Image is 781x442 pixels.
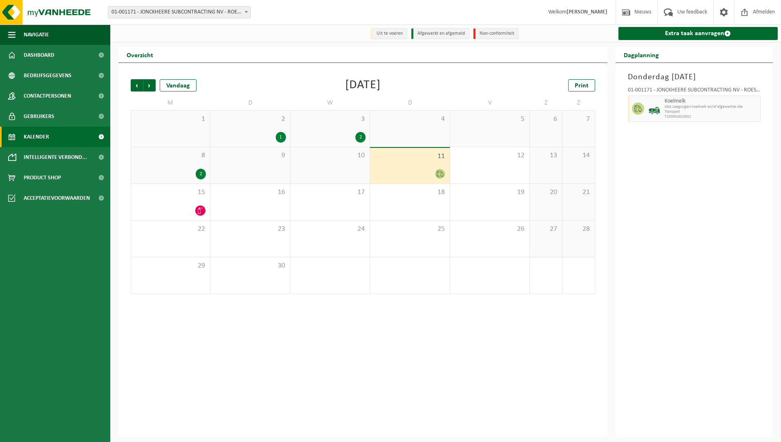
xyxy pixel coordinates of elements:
span: Koelmelk [665,98,759,105]
div: [DATE] [345,79,381,92]
span: 8 [135,151,206,160]
span: 30 [214,261,286,270]
a: Extra taak aanvragen [618,27,778,40]
span: 1 [135,115,206,124]
span: Contactpersonen [24,86,71,106]
span: 19 [454,188,525,197]
span: 6 [534,115,558,124]
h3: Donderdag [DATE] [628,71,761,83]
span: 2 [214,115,286,124]
span: 25 [374,225,445,234]
span: 11 [374,152,445,161]
strong: [PERSON_NAME] [567,9,607,15]
td: M [131,96,210,110]
span: Kalender [24,127,49,147]
span: Dashboard [24,45,54,65]
div: 2 [355,132,366,143]
h2: Dagplanning [616,47,667,63]
td: Z [562,96,595,110]
img: BL-LQ-LV [648,103,661,115]
td: D [370,96,450,110]
span: Product Shop [24,167,61,188]
li: Uit te voeren [370,28,407,39]
span: 01-001171 - JONCKHEERE SUBCONTRACTING NV - ROESELARE [108,7,250,18]
span: 17 [295,188,366,197]
span: 27 [534,225,558,234]
span: 22 [135,225,206,234]
span: 20 [534,188,558,197]
span: 28 [567,225,591,234]
span: Acceptatievoorwaarden [24,188,90,208]
span: 26 [454,225,525,234]
span: Intelligente verbond... [24,147,87,167]
a: Print [568,79,595,92]
div: 01-001171 - JONCKHEERE SUBCONTRACTING NV - ROESELARE [628,87,761,96]
span: 14 [567,151,591,160]
span: Volgende [143,79,156,92]
td: Z [530,96,562,110]
span: 29 [135,261,206,270]
span: Vorige [131,79,143,92]
span: 4 [374,115,445,124]
div: 2 [196,169,206,179]
div: 1 [276,132,286,143]
div: Vandaag [160,79,196,92]
td: W [290,96,370,110]
span: 13 [534,151,558,160]
span: Print [575,83,589,89]
span: Gebruikers [24,106,54,127]
td: D [210,96,290,110]
span: 15 [135,188,206,197]
span: KGA Leegzuigen koelmelk en/of afgewerkte olie [665,105,759,109]
span: Transport [665,109,759,114]
h2: Overzicht [118,47,161,63]
span: 7 [567,115,591,124]
span: 23 [214,225,286,234]
span: 9 [214,151,286,160]
li: Afgewerkt en afgemeld [411,28,469,39]
span: 18 [374,188,445,197]
span: 3 [295,115,366,124]
span: 5 [454,115,525,124]
span: 21 [567,188,591,197]
span: Bedrijfsgegevens [24,65,71,86]
span: 01-001171 - JONCKHEERE SUBCONTRACTING NV - ROESELARE [108,6,251,18]
span: Navigatie [24,25,49,45]
span: T250002615921 [665,114,759,119]
span: 10 [295,151,366,160]
li: Non-conformiteit [473,28,519,39]
span: 12 [454,151,525,160]
span: 16 [214,188,286,197]
td: V [450,96,530,110]
span: 24 [295,225,366,234]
